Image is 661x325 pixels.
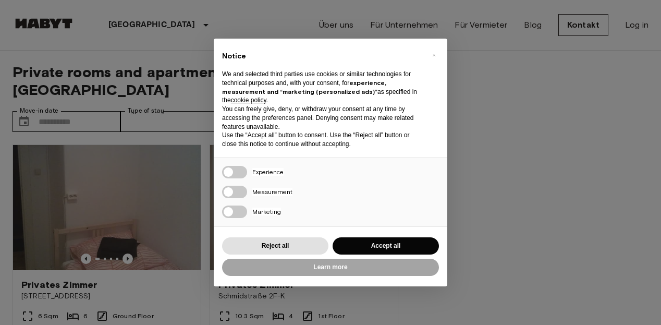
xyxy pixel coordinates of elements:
[333,237,439,255] button: Accept all
[222,51,422,62] h2: Notice
[222,79,386,95] strong: experience, measurement and “marketing (personalized ads)”
[231,97,266,104] a: cookie policy
[222,259,439,276] button: Learn more
[222,131,422,149] p: Use the “Accept all” button to consent. Use the “Reject all” button or close this notice to conti...
[425,47,442,64] button: Close this notice
[222,105,422,131] p: You can freely give, deny, or withdraw your consent at any time by accessing the preferences pane...
[252,208,281,215] span: Marketing
[432,49,436,62] span: ×
[252,168,284,176] span: Experience
[222,237,328,255] button: Reject all
[222,70,422,105] p: We and selected third parties use cookies or similar technologies for technical purposes and, wit...
[252,188,292,196] span: Measurement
